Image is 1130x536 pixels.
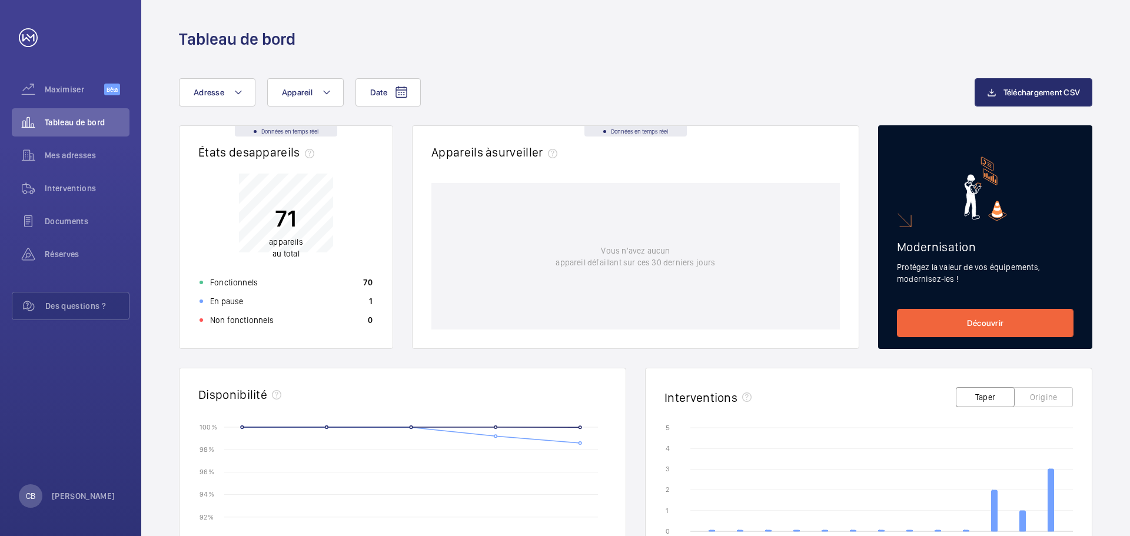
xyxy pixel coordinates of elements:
a: Découvrir [897,309,1073,337]
text: 2 [666,485,669,494]
text: 3 [666,465,670,473]
font: au total [272,249,299,258]
button: Taper [956,387,1015,407]
font: Origine [1030,392,1057,402]
button: Date [355,78,421,106]
font: CB [26,491,35,501]
font: Fonctionnels [210,278,258,287]
font: Modernisation [897,239,976,254]
font: Appareils à [431,145,492,159]
font: Non fonctionnels [210,315,274,325]
font: Appareil [282,88,313,97]
font: 1 [369,297,373,306]
font: Adresse [194,88,224,97]
font: appareils [249,145,300,159]
font: Découvrir [967,318,1003,328]
font: [PERSON_NAME] [52,491,115,501]
font: Maximiser [45,85,84,94]
font: surveiller [492,145,543,159]
text: 1 [666,507,669,515]
button: Appareil [267,78,344,106]
button: Adresse [179,78,255,106]
text: 0 [666,527,670,535]
font: Interventions [664,390,737,405]
font: Date [370,88,387,97]
font: Protégez la valeur de vos équipements, modernisez-les ! [897,262,1040,284]
font: Mes adresses [45,151,96,160]
text: 4 [666,444,670,452]
font: Documents [45,217,88,226]
text: 92 % [200,512,214,521]
font: Interventions [45,184,97,193]
font: Vous n'avez aucun [601,246,670,255]
font: appareils [269,237,303,247]
font: Des questions ? [45,301,106,311]
font: appareil défaillant sur ces 30 derniers jours [556,258,715,267]
font: Réserves [45,249,79,259]
font: Tableau de bord [179,29,295,49]
font: Disponibilité [198,387,267,402]
text: 96 % [200,468,214,476]
text: 5 [666,424,670,432]
text: 94 % [200,490,214,498]
font: 70 [363,278,373,287]
font: En pause [210,297,243,306]
font: Données en temps réel [261,128,318,135]
text: 100 % [200,422,217,431]
button: Téléchargement CSV [975,78,1093,106]
font: 71 [275,204,297,232]
font: Bêta [107,86,118,93]
button: Origine [1014,387,1073,407]
font: Tableau de bord [45,118,105,127]
font: États des [198,145,249,159]
img: marketing-card.svg [964,157,1007,221]
font: 0 [368,315,373,325]
font: Données en temps réel [611,128,668,135]
text: 98 % [200,445,214,454]
font: Téléchargement CSV [1003,88,1081,97]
